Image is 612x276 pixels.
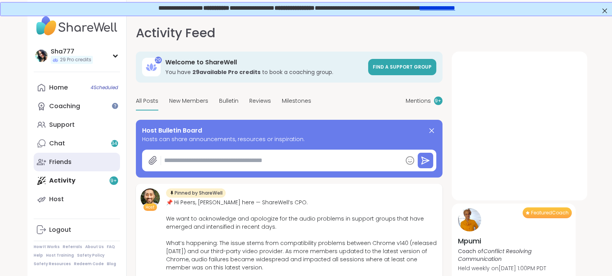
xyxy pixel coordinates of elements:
[136,97,158,105] span: All Posts
[49,139,65,148] div: Chat
[112,103,118,109] iframe: Spotlight
[46,253,74,258] a: Host Training
[34,116,120,134] a: Support
[49,158,72,166] div: Friends
[136,24,215,42] h1: Activity Feed
[34,12,120,40] img: ShareWell Nav Logo
[406,97,431,105] span: Mentions
[49,83,68,92] div: Home
[85,244,104,250] a: About Us
[458,264,569,272] p: Held weekly on [DATE] 1:00PM PDT
[34,97,120,116] a: Coaching
[60,57,91,63] span: 29 Pro credits
[35,50,48,62] img: Sha777
[34,190,120,209] a: Host
[142,135,436,143] span: Hosts can share announcements, resources or inspiration.
[91,85,118,91] span: 4 Scheduled
[282,97,311,105] span: Milestones
[107,261,116,267] a: Blog
[219,97,238,105] span: Bulletin
[249,97,271,105] span: Reviews
[531,210,569,216] span: Featured Coach
[141,188,160,208] img: brett
[63,244,82,250] a: Referrals
[49,226,71,234] div: Logout
[34,261,71,267] a: Safety Resources
[458,247,569,263] p: Coach of
[34,153,120,171] a: Friends
[373,64,432,70] span: Find a support group
[166,188,226,198] div: Pinned by ShareWell
[74,261,104,267] a: Redeem Code
[192,68,261,76] b: 29 available Pro credit s
[155,57,162,64] div: 29
[34,244,60,250] a: How It Works
[34,253,43,258] a: Help
[368,59,436,75] a: Find a support group
[458,208,481,231] img: Mpumi
[165,68,363,76] h3: You have to book a coaching group.
[107,244,115,250] a: FAQ
[146,204,154,210] span: Host
[77,253,105,258] a: Safety Policy
[435,98,441,104] span: 9 +
[49,102,80,110] div: Coaching
[49,195,64,204] div: Host
[34,78,120,97] a: Home4Scheduled
[34,221,120,239] a: Logout
[142,126,202,135] span: Host Bulletin Board
[34,134,120,153] a: Chat34
[49,121,75,129] div: Support
[169,97,208,105] span: New Members
[165,58,363,67] h3: Welcome to ShareWell
[51,47,93,56] div: Sha777
[111,140,117,147] span: 34
[458,247,531,263] i: Conflict Resolving Communication
[458,236,569,246] h4: Mpumi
